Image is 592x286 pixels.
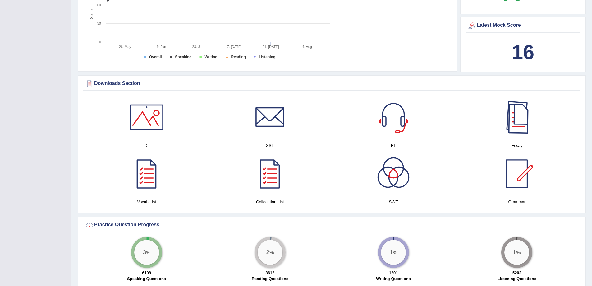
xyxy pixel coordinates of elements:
strong: 5202 [512,270,521,275]
big: 3 [143,249,146,256]
tspan: Score [89,9,94,19]
text: 0 [99,40,101,44]
div: Practice Question Progress [85,220,579,230]
div: % [504,240,529,265]
b: 16 [512,41,534,63]
label: Reading Questions [252,276,288,282]
tspan: Speaking [175,55,191,59]
div: % [134,240,159,265]
div: % [381,240,406,265]
label: Writing Questions [376,276,411,282]
h4: SST [211,142,328,149]
strong: 1201 [389,270,398,275]
h4: RL [335,142,452,149]
label: Speaking Questions [127,276,166,282]
tspan: Writing [204,55,217,59]
big: 2 [266,249,269,256]
h4: Vocab List [88,199,205,205]
tspan: 21. [DATE] [263,45,279,49]
strong: 6108 [142,270,151,275]
h4: SWT [335,199,452,205]
tspan: 23. Jun [192,45,204,49]
text: 30 [97,21,101,25]
tspan: Reading [231,55,246,59]
tspan: 7. [DATE] [227,45,241,49]
strong: 3612 [265,270,274,275]
tspan: Overall [149,55,162,59]
tspan: Listening [259,55,275,59]
h4: DI [88,142,205,149]
h4: Grammar [458,199,576,205]
big: 1 [390,249,393,256]
big: 1 [513,249,516,256]
h4: Essay [458,142,576,149]
tspan: 4. Aug [302,45,312,49]
text: 60 [97,3,101,7]
div: Downloads Section [85,79,579,88]
h4: Collocation List [211,199,328,205]
tspan: 26. May [119,45,131,49]
div: % [258,240,282,265]
tspan: 9. Jun [157,45,166,49]
div: Latest Mock Score [467,21,579,30]
label: Listening Questions [498,276,536,282]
